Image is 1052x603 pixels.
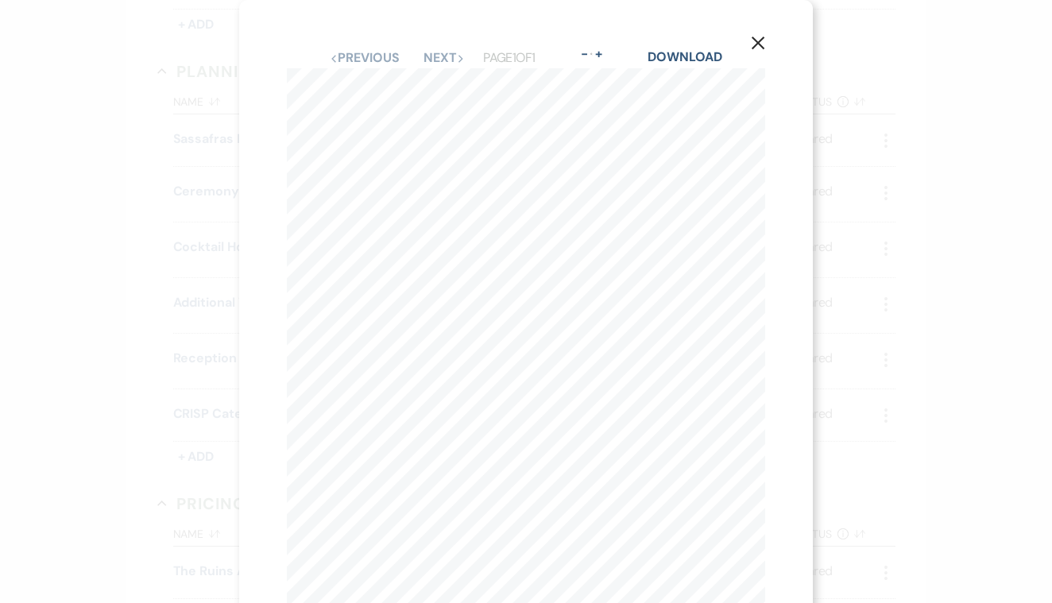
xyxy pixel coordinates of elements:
[483,48,535,68] p: Page 1 of 1
[648,48,721,65] a: Download
[424,52,465,64] button: Next
[330,52,399,64] button: Previous
[593,48,605,60] button: +
[578,48,590,60] button: -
